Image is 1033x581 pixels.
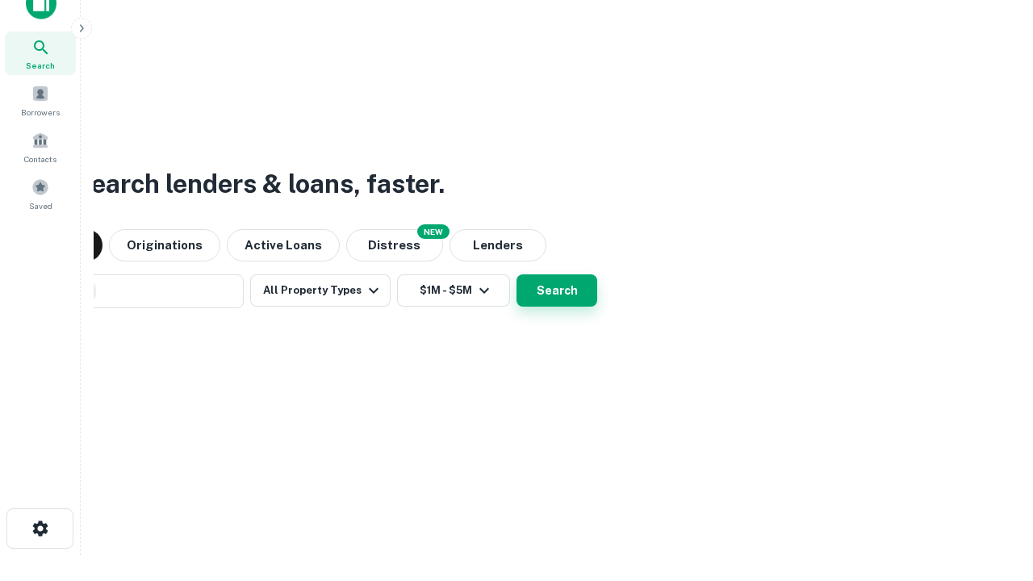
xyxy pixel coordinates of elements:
span: Search [26,59,55,72]
div: NEW [417,224,450,239]
button: $1M - $5M [397,274,510,307]
button: Lenders [450,229,546,261]
button: Search distressed loans with lien and other non-mortgage details. [346,229,443,261]
button: Search [516,274,597,307]
iframe: Chat Widget [952,452,1033,529]
button: Originations [109,229,220,261]
span: Borrowers [21,106,60,119]
a: Contacts [5,125,76,169]
button: Active Loans [227,229,340,261]
h3: Search lenders & loans, faster. [73,165,445,203]
span: Contacts [24,153,56,165]
a: Search [5,31,76,75]
a: Saved [5,172,76,215]
a: Borrowers [5,78,76,122]
span: Saved [29,199,52,212]
button: All Property Types [250,274,391,307]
